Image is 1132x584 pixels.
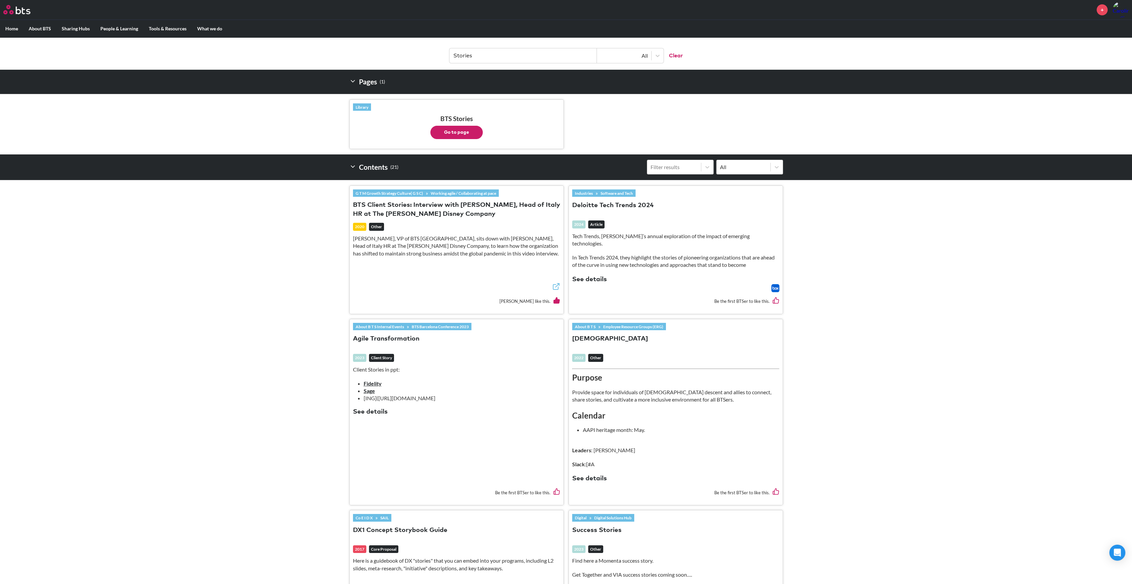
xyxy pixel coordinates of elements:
[353,483,560,502] div: Be the first BTSer to like this.
[1113,2,1129,18] img: Carolina Sevilla
[572,372,779,383] h2: Purpose
[651,163,698,171] div: Filter results
[353,354,366,362] div: 2023
[369,223,384,231] em: Other
[353,514,391,521] div: »
[353,408,388,417] button: See details
[364,380,382,387] a: Fidelity
[572,514,634,521] div: »
[572,220,586,228] div: 2024
[409,323,471,330] a: BTS Barcelona Conference 2023
[353,201,560,219] button: BTS Client Stories: Interview with [PERSON_NAME], Head of Italy HR at The [PERSON_NAME] Disney Co...
[369,545,398,553] em: Core Proposal
[572,447,591,453] strong: Leaders
[364,395,555,402] li: [ING]([URL][DOMAIN_NAME]
[720,163,767,171] div: All
[572,461,779,468] p: [#A
[588,354,603,362] em: Other
[601,323,666,330] a: Employee Resource Groups (ERG)
[3,5,30,14] img: BTS Logo
[353,115,560,139] h3: BTS Stories
[349,160,398,174] h2: Contents
[353,189,499,197] div: »
[771,284,779,292] img: Box logo
[552,282,560,292] a: External link
[572,323,666,330] div: »
[353,335,419,344] button: Agile Transformation
[572,389,779,404] p: Provide space for individuals of [DEMOGRAPHIC_DATA] descent and allies to connect, share stories,...
[369,354,394,362] em: Client Story
[572,254,779,269] p: In Tech Trends 2024, they highlight the stories of pioneering organizations that are ahead of the...
[572,323,598,330] a: About B T S
[1113,2,1129,18] a: Profile
[572,571,779,578] p: Get Together and VIA success stories coming soon….
[572,292,779,311] div: Be the first BTSer to like this.
[572,557,779,564] p: Find here a Momenta success story.
[23,20,56,37] label: About BTS
[353,235,560,257] p: [PERSON_NAME], VP of BTS [GEOGRAPHIC_DATA], sits down with [PERSON_NAME], Head of Italy HR at The...
[449,48,597,63] input: Find contents, pages and demos...
[572,461,586,467] strong: Slack:
[572,514,589,521] a: Digital
[349,75,385,88] h2: Pages
[1109,545,1125,561] div: Open Intercom Messenger
[353,223,366,231] div: 2020
[3,5,43,14] a: Go home
[364,388,375,394] a: Sage
[353,292,560,311] div: [PERSON_NAME] like this.
[95,20,143,37] label: People & Learning
[353,323,407,330] a: About B T S Internal Events
[600,52,648,59] div: All
[664,48,683,63] button: Clear
[572,189,596,197] a: Industries
[583,426,774,434] li: AAPI heritage month: May.
[353,545,366,553] div: 2017
[572,410,779,421] h2: Calendar
[143,20,192,37] label: Tools & Resources
[353,189,426,197] a: G T M Growth Strategy Culture( G S C)
[572,439,779,454] p: : [PERSON_NAME]
[430,126,483,139] button: Go to page
[378,514,391,521] a: SAIL
[572,474,607,483] button: See details
[572,232,779,247] p: Tech Trends, [PERSON_NAME]’s annual exploration of the impact of emerging technologies.
[353,526,447,535] button: DX1 Concept Storybook Guide
[598,189,636,197] a: Software and Tech
[380,77,385,86] small: ( 1 )
[588,545,603,553] em: Other
[1097,4,1108,15] a: +
[572,201,654,210] button: Deloitte Tech Trends 2024
[592,514,634,521] a: Digital Solutions Hub
[572,335,648,344] button: [DEMOGRAPHIC_DATA]
[353,323,471,330] div: »
[353,514,375,521] a: Co E I D X
[572,189,636,197] div: »
[771,284,779,292] a: Download file from Box
[588,220,605,228] em: Article
[353,103,371,111] a: Library
[192,20,228,37] label: What we do
[390,163,398,172] small: ( 21 )
[353,366,560,373] p: Client Stories in ppt:
[353,557,560,572] p: Here is a guidebook of DX "stories" that you can embed into your programs, including L2 slides, m...
[572,526,622,535] button: Success Stories
[572,545,586,553] div: 2023
[572,354,586,362] div: 2022
[572,275,607,284] button: See details
[428,189,499,197] a: Working agile / Collaborating at pace
[56,20,95,37] label: Sharing Hubs
[572,483,779,502] div: Be the first BTSer to like this.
